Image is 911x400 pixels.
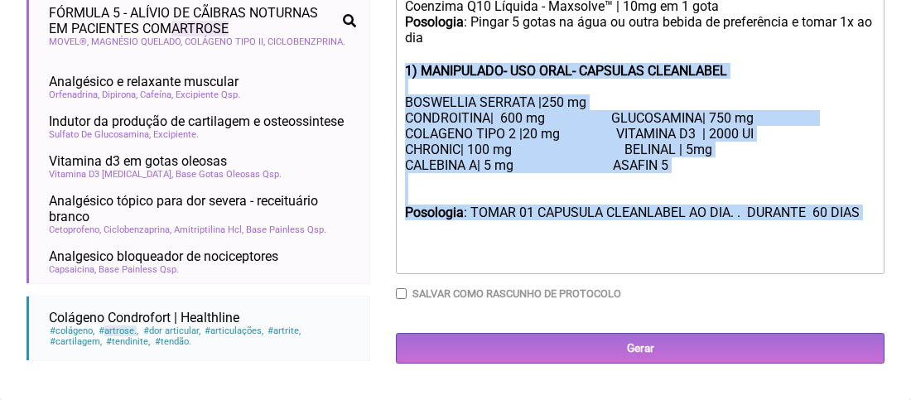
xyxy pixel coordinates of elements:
[204,325,264,336] span: articulações
[174,224,243,235] span: Amitriptilina Hcl
[176,169,282,180] span: Base Gotas Oleosas Qsp
[140,89,173,100] span: Cafeína
[91,36,182,47] span: MAGNÉSIO QUELADO
[185,36,265,47] span: COLÁGENO TIPO II
[268,36,345,47] span: CICLOBENZPRINA
[142,325,200,336] span: dor articular
[405,14,875,63] div: : Pingar 5 gotas na água ou outra bebida de preferência e tomar 1x ao dia ㅤ
[171,21,229,36] span: ARTROSE
[176,89,240,100] span: Excipiente Qsp
[49,325,95,336] span: colágeno
[405,205,875,267] div: : TOMAR 01 CAPUSULA CLEANLABEL AO DIA. . DURANTE 60 DIAS
[102,89,137,100] span: Dipirona
[49,310,239,325] span: Colágeno Condrofort | Healthline
[49,224,101,235] span: Cetoprofeno
[405,63,727,79] strong: 1) MANIPULADO- USO ORAL- CAPSULAS CLEANLABEL
[104,224,171,235] span: Ciclobenzaprina
[153,336,191,347] span: tendão
[104,325,137,336] span: artrose
[49,36,89,47] span: MOVEL®
[49,74,239,89] span: Analgésico e relaxante muscular
[49,169,173,180] span: Vitamina D3 [MEDICAL_DATA]
[49,5,336,36] span: FÓRMULA 5 - ALÍVIO DE CÃIBRAS NOTURNAS EM PACIENTES COM
[246,224,326,235] span: Base Painless Qsp
[49,336,103,347] span: cartilagem
[396,333,884,364] input: Gerar
[49,153,227,169] span: Vitamina d3 em gotas oleosas
[412,287,621,300] label: Salvar como rascunho de Protocolo
[99,264,179,275] span: Base Painless Qsp
[405,205,464,220] strong: Posologia
[49,193,356,224] span: Analgésico tópico para dor severa - receituário branco
[49,89,99,100] span: Orfenadrina
[405,14,464,30] strong: Posologia
[49,113,344,129] span: Indutor da produção de cartilagem e osteossintese
[405,110,875,189] div: CONDROITINA| 600 mg GLUCOSAMINA| 750 mg COLAGENO TIPO 2 |20 mg VITAMINA D3 | 2000 UI CHRONIC| 100...
[49,248,278,264] span: Analgesico bloqueador de nociceptores
[405,94,875,110] div: BOSWELLIA SERRATA |250 mg
[153,129,199,140] span: Excipiente
[49,129,151,140] span: Sulfato De Glucosamina
[267,325,301,336] span: artrite
[49,264,96,275] span: Capsaicina
[105,336,151,347] span: tendinite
